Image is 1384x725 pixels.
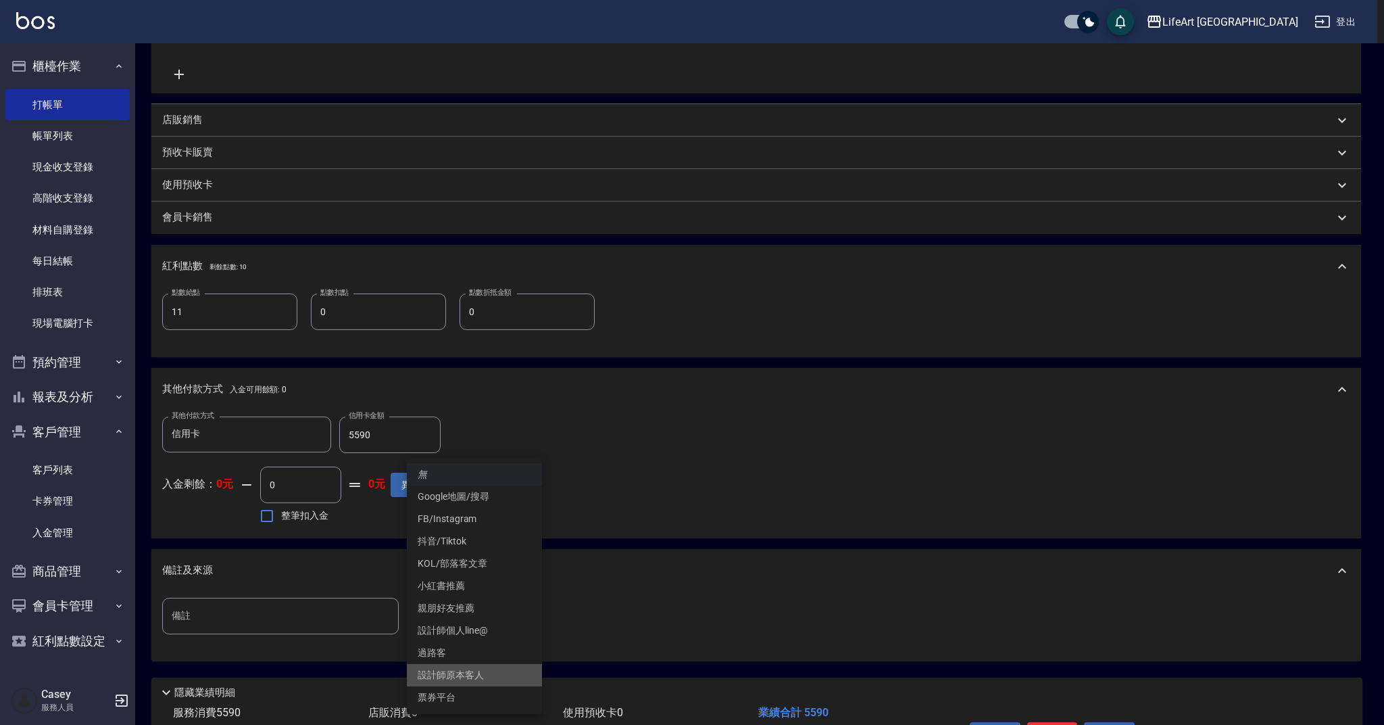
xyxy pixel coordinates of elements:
li: 設計師原本客人 [407,664,542,686]
li: KOL/部落客文章 [407,553,542,575]
li: 設計師個人line@ [407,619,542,642]
li: 票券平台 [407,686,542,709]
li: 小紅書推薦 [407,575,542,597]
em: 無 [418,467,427,482]
li: Google地圖/搜尋 [407,486,542,508]
li: 親朋好友推薦 [407,597,542,619]
li: 抖音/Tiktok [407,530,542,553]
li: 過路客 [407,642,542,664]
li: FB/Instagram [407,508,542,530]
